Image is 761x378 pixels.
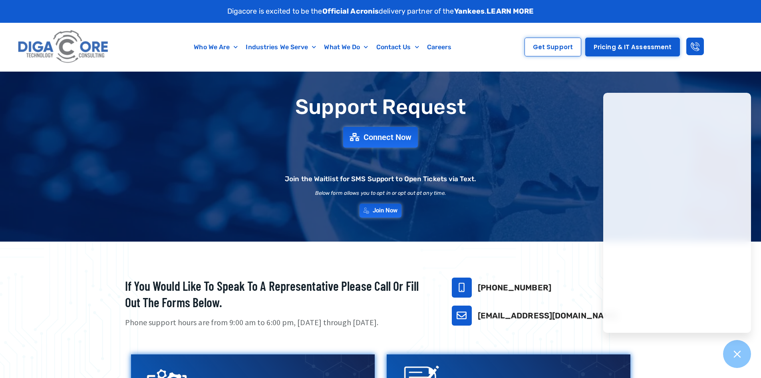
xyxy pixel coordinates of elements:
a: Who We Are [190,38,242,56]
a: [EMAIL_ADDRESS][DOMAIN_NAME] [478,311,618,320]
a: [PHONE_NUMBER] [478,283,551,292]
p: Digacore is excited to be the delivery partner of the . [227,6,534,17]
strong: Official Acronis [322,7,379,16]
strong: Yankees [454,7,485,16]
a: Contact Us [372,38,423,56]
img: Digacore logo 1 [16,27,111,67]
span: Join Now [373,208,398,214]
h2: Below form allows you to opt in or opt out at any time. [315,190,446,196]
a: 732-646-5725 [452,278,472,298]
a: Pricing & IT Assessment [585,38,680,56]
span: Connect Now [364,133,411,141]
h2: Join the Waitlist for SMS Support to Open Tickets via Text. [285,176,476,182]
iframe: Chatgenie Messenger [603,93,751,333]
p: Phone support hours are from 9:00 am to 6:00 pm, [DATE] through [DATE]. [125,317,432,328]
a: Careers [423,38,456,56]
a: support@digacore.com [452,306,472,326]
a: Industries We Serve [242,38,320,56]
a: Get Support [525,38,581,56]
a: Connect Now [343,127,418,148]
h1: Support Request [105,96,656,118]
nav: Menu [150,38,496,56]
h2: If you would like to speak to a representative please call or fill out the forms below. [125,278,432,311]
span: Get Support [533,44,573,50]
span: Pricing & IT Assessment [594,44,672,50]
a: Join Now [360,204,402,218]
a: LEARN MORE [487,7,534,16]
a: What We Do [320,38,372,56]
